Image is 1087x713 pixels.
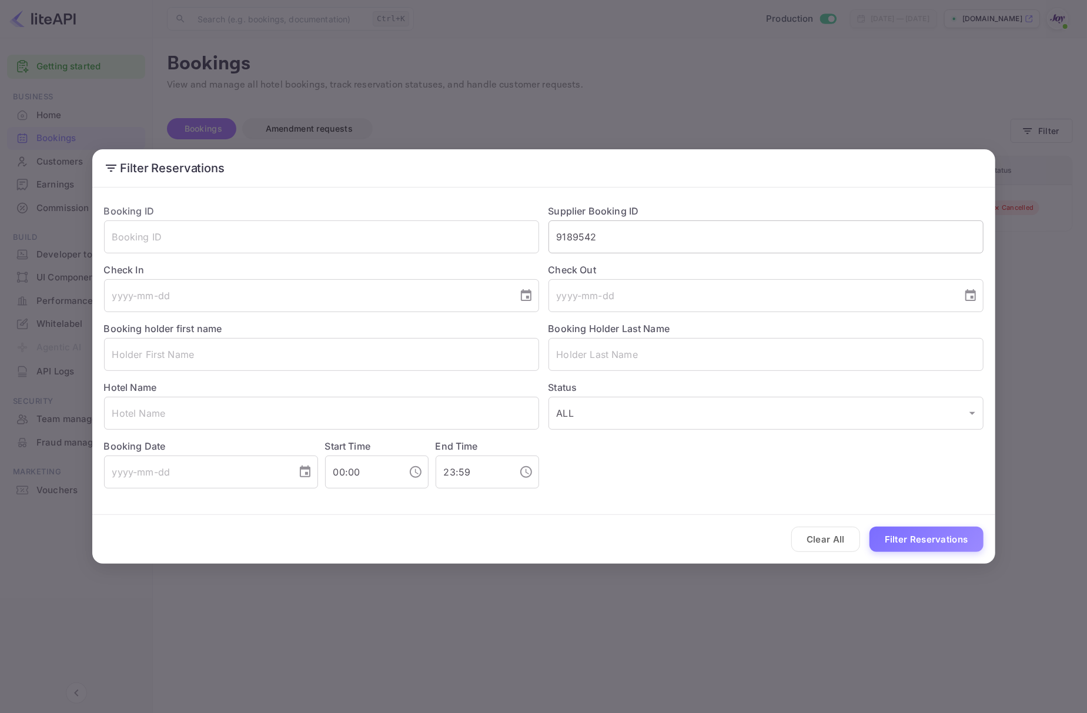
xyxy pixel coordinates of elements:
[548,338,984,371] input: Holder Last Name
[104,381,157,393] label: Hotel Name
[514,460,538,484] button: Choose time, selected time is 11:59 PM
[325,456,399,488] input: hh:mm
[104,439,318,453] label: Booking Date
[104,205,155,217] label: Booking ID
[293,460,317,484] button: Choose date
[104,279,510,312] input: yyyy-mm-dd
[548,279,954,312] input: yyyy-mm-dd
[548,205,639,217] label: Supplier Booking ID
[92,149,995,187] h2: Filter Reservations
[325,440,371,452] label: Start Time
[104,263,539,277] label: Check In
[548,220,984,253] input: Supplier Booking ID
[104,338,539,371] input: Holder First Name
[548,397,984,430] div: ALL
[514,284,538,307] button: Choose date
[959,284,982,307] button: Choose date
[404,460,427,484] button: Choose time, selected time is 12:00 AM
[869,527,984,552] button: Filter Reservations
[791,527,860,552] button: Clear All
[548,263,984,277] label: Check Out
[436,440,478,452] label: End Time
[548,323,670,334] label: Booking Holder Last Name
[104,456,289,488] input: yyyy-mm-dd
[104,323,222,334] label: Booking holder first name
[548,380,984,394] label: Status
[104,220,539,253] input: Booking ID
[104,397,539,430] input: Hotel Name
[436,456,510,488] input: hh:mm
